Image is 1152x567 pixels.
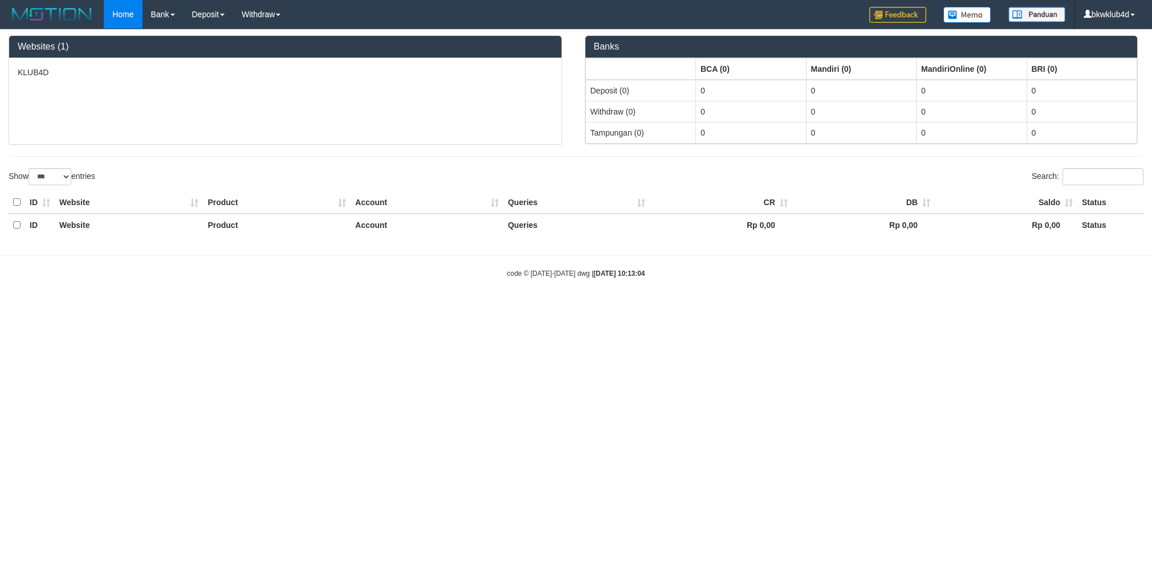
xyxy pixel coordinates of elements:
[1077,191,1143,214] th: Status
[696,58,807,80] th: Group: activate to sort column ascending
[917,80,1027,101] td: 0
[1077,214,1143,236] th: Status
[696,80,807,101] td: 0
[696,122,807,143] td: 0
[507,270,645,278] small: code © [DATE]-[DATE] dwg |
[25,191,55,214] th: ID
[1027,58,1137,80] th: Group: activate to sort column ascending
[55,191,203,214] th: Website
[351,214,503,236] th: Account
[203,191,351,214] th: Product
[917,58,1027,80] th: Group: activate to sort column ascending
[696,101,807,122] td: 0
[1032,168,1143,185] label: Search:
[943,7,991,23] img: Button%20Memo.svg
[203,214,351,236] th: Product
[594,42,1129,52] h3: Banks
[18,42,553,52] h3: Websites (1)
[9,168,95,185] label: Show entries
[869,7,926,23] img: Feedback.jpg
[1027,80,1137,101] td: 0
[585,58,696,80] th: Group: activate to sort column ascending
[650,214,792,236] th: Rp 0,00
[806,58,917,80] th: Group: activate to sort column ascending
[1008,7,1065,22] img: panduan.png
[806,122,917,143] td: 0
[806,101,917,122] td: 0
[1027,122,1137,143] td: 0
[25,214,55,236] th: ID
[1063,168,1143,185] input: Search:
[55,214,203,236] th: Website
[917,101,1027,122] td: 0
[585,101,696,122] td: Withdraw (0)
[1027,101,1137,122] td: 0
[593,270,645,278] strong: [DATE] 10:13:04
[503,214,650,236] th: Queries
[792,214,935,236] th: Rp 0,00
[18,67,553,78] p: KLUB4D
[585,80,696,101] td: Deposit (0)
[29,168,71,185] select: Showentries
[917,122,1027,143] td: 0
[935,191,1077,214] th: Saldo
[792,191,935,214] th: DB
[935,214,1077,236] th: Rp 0,00
[585,122,696,143] td: Tampungan (0)
[351,191,503,214] th: Account
[503,191,650,214] th: Queries
[806,80,917,101] td: 0
[650,191,792,214] th: CR
[9,6,95,23] img: MOTION_logo.png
